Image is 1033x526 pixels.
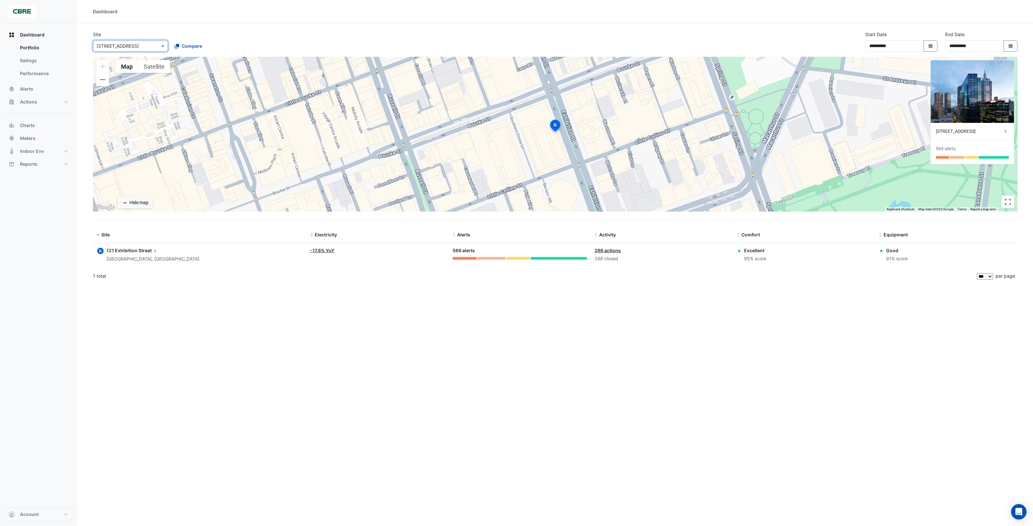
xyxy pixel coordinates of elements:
label: Site [93,31,101,38]
span: Dashboard [20,32,45,38]
div: 1 total [93,268,976,284]
button: Compare [170,40,206,52]
button: Meters [5,132,72,145]
span: per page [996,273,1015,279]
span: Meters [20,135,36,142]
button: Zoom in [96,60,109,73]
span: Activity [599,232,616,237]
span: Charts [20,122,35,129]
a: Portfolio [15,41,72,54]
fa-icon: Select Date [928,43,934,49]
button: Toggle fullscreen view [1001,195,1014,208]
app-icon: Meters [8,135,15,142]
app-icon: Indoor Env [8,148,15,154]
span: Electricity [315,232,337,237]
button: Zoom out [96,73,109,86]
span: Alerts [457,232,470,237]
app-icon: Charts [8,122,15,129]
div: 91% score [886,255,908,263]
span: Alerts [20,86,33,92]
span: Compare [182,43,202,49]
button: Reports [5,158,72,171]
span: 121 Exhibition [107,248,138,253]
span: Map data ©2025 Google [918,207,954,211]
a: Ratings [15,54,72,67]
span: Equipment [884,232,908,237]
button: Hide map [118,197,153,208]
button: Alerts [5,83,72,95]
button: Charts [5,119,72,132]
img: Company Logo [8,5,37,18]
div: Open Intercom Messenger [1011,504,1027,520]
div: 569 alerts [453,247,587,254]
button: Dashboard [5,28,72,41]
a: Terms (opens in new tab) [957,207,967,211]
div: Dashboard [93,8,118,15]
img: Google [95,203,116,212]
div: Excellent [744,247,766,254]
div: Dashboard [5,41,72,83]
button: Indoor Env [5,145,72,158]
span: Actions [20,99,37,105]
label: Start Date [865,31,887,38]
a: Report a map error [970,207,996,211]
div: 569 alerts [936,145,956,152]
div: 95% score [744,255,766,263]
span: Indoor Env [20,148,44,154]
a: Open this area in Google Maps (opens a new window) [95,203,116,212]
div: [GEOGRAPHIC_DATA], [GEOGRAPHIC_DATA] [107,255,199,263]
button: Actions [5,95,72,108]
span: Reports [20,161,37,167]
div: 248 closed [595,255,729,263]
app-icon: Alerts [8,86,15,92]
span: Comfort [742,232,760,237]
button: Account [5,508,72,521]
a: 266 actions [595,248,621,253]
div: [STREET_ADDRESS] [936,128,1002,135]
app-icon: Actions [8,99,15,105]
button: Show satellite imagery [138,60,170,73]
span: Site [101,232,110,237]
app-icon: Dashboard [8,32,15,38]
div: Hide map [129,199,148,206]
a: -17.8% YoY [310,248,334,253]
span: Street [138,247,158,254]
label: End Date [945,31,965,38]
button: Keyboard shortcuts [887,207,915,212]
app-icon: Reports [8,161,15,167]
img: site-pin-selected.svg [548,119,562,134]
fa-icon: Select Date [1008,43,1014,49]
a: Performance [15,67,72,80]
img: 121 Exhibition Street [931,60,1014,123]
span: Account [20,511,39,518]
button: Show street map [116,60,138,73]
div: Good [886,247,908,254]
